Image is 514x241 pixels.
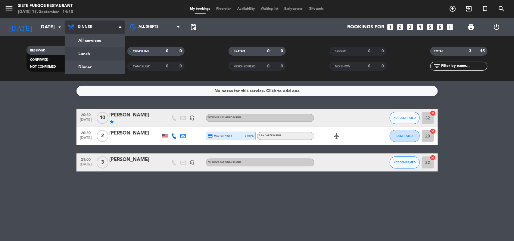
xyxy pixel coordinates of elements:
[259,134,281,137] span: A la carte Menu
[133,50,149,53] span: CHECK INS
[426,23,434,31] i: looks_5
[397,134,413,137] span: CONFIRMED
[208,133,232,139] span: master * 3303
[79,111,94,118] span: 20:30
[282,7,306,11] span: Early-access
[335,65,350,68] span: NO SHOW
[133,65,151,68] span: CANCELLED
[30,58,48,61] span: CONFIRMED
[208,116,241,119] span: Without assigned menu
[469,49,472,53] strong: 3
[234,65,256,68] span: RESCHEDULED
[65,47,125,60] a: Lunch
[190,23,197,31] span: pending_actions
[407,23,414,31] i: looks_3
[394,116,416,119] span: NOT CONFIRMED
[5,20,36,34] i: [DATE]
[97,130,108,142] span: 2
[397,23,404,31] i: looks_two
[245,134,254,138] span: stripe
[465,5,472,12] i: exit_to_app
[480,49,486,53] strong: 15
[234,50,245,53] span: SEATED
[446,23,454,31] i: add_box
[213,7,235,11] span: Floorplan
[430,155,436,161] i: cancel
[18,9,73,15] div: [DATE] 18. September - 14:10
[97,156,108,168] span: 3
[430,128,436,134] i: cancel
[306,7,327,11] span: Gift cards
[110,111,161,119] div: [PERSON_NAME]
[214,88,300,94] div: No notes for this service. Click to add one
[387,23,394,31] i: looks_one
[190,115,195,121] i: headset_mic
[498,5,505,12] i: search
[441,63,487,70] input: Filter by name...
[382,49,385,53] strong: 0
[110,119,114,124] i: star
[258,7,282,11] span: Waiting list
[416,23,424,31] i: looks_4
[333,132,341,140] i: airplanemode_active
[187,7,213,11] span: My bookings
[110,156,161,164] div: [PERSON_NAME]
[368,64,370,68] strong: 0
[79,129,94,136] span: 20:30
[390,130,420,142] button: CONFIRMED
[79,162,94,169] span: [DATE]
[481,5,489,12] i: turned_in_not
[78,25,92,29] span: Dinner
[430,110,436,116] i: cancel
[79,136,94,143] span: [DATE]
[281,64,284,68] strong: 0
[335,50,347,53] span: SERVED
[180,64,183,68] strong: 0
[235,7,258,11] span: Availability
[281,49,284,53] strong: 0
[390,156,420,168] button: NOT CONFIRMED
[267,49,269,53] strong: 0
[347,24,385,30] span: Bookings for
[65,60,125,74] a: Dinner
[79,156,94,162] span: 21:00
[449,5,456,12] i: add_circle_outline
[30,65,56,68] span: NOT CONFIRMED
[467,23,475,31] span: print
[30,49,45,52] span: RESERVED
[18,3,73,9] div: Siete Fuegos Restaurant
[97,112,108,124] span: 10
[110,129,161,137] div: [PERSON_NAME]
[434,50,443,53] span: TOTAL
[208,133,213,139] i: credit_card
[5,4,14,15] button: menu
[267,64,269,68] strong: 0
[190,160,195,165] i: headset_mic
[394,161,416,164] span: NOT CONFIRMED
[382,64,385,68] strong: 0
[65,34,125,47] a: All services
[79,118,94,125] span: [DATE]
[390,112,420,124] button: NOT CONFIRMED
[484,18,509,36] div: LOG OUT
[166,49,168,53] strong: 0
[180,49,183,53] strong: 0
[433,63,441,70] i: filter_list
[5,4,14,13] i: menu
[208,161,241,163] span: Without assigned menu
[56,23,63,31] i: arrow_drop_down
[368,49,370,53] strong: 0
[493,23,500,31] i: power_settings_new
[436,23,444,31] i: looks_6
[166,64,168,68] strong: 0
